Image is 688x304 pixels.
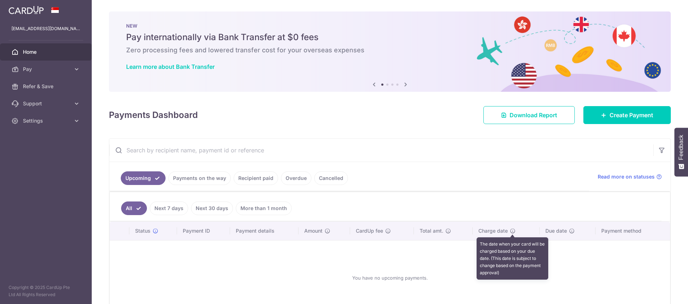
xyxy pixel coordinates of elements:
[510,111,557,119] span: Download Report
[23,66,70,73] span: Pay
[598,173,655,180] span: Read more on statuses
[109,11,671,92] img: Bank transfer banner
[126,46,654,54] h6: Zero processing fees and lowered transfer cost for your overseas expenses
[583,106,671,124] a: Create Payment
[126,32,654,43] h5: Pay internationally via Bank Transfer at $0 fees
[477,237,548,280] div: The date when your card will be charged based on your due date. (This date is subject to change b...
[109,109,198,122] h4: Payments Dashboard
[121,171,166,185] a: Upcoming
[23,117,70,124] span: Settings
[596,222,670,240] th: Payment method
[23,100,70,107] span: Support
[356,227,383,234] span: CardUp fee
[598,173,662,180] a: Read more on statuses
[678,135,684,160] span: Feedback
[304,227,322,234] span: Amount
[674,128,688,176] button: Feedback - Show survey
[126,23,654,29] p: NEW
[126,63,215,70] a: Learn more about Bank Transfer
[109,139,653,162] input: Search by recipient name, payment id or reference
[191,201,233,215] a: Next 30 days
[420,227,443,234] span: Total amt.
[545,227,567,234] span: Due date
[314,171,348,185] a: Cancelled
[23,83,70,90] span: Refer & Save
[610,111,653,119] span: Create Payment
[9,6,44,14] img: CardUp
[23,48,70,56] span: Home
[281,171,311,185] a: Overdue
[236,201,292,215] a: More than 1 month
[234,171,278,185] a: Recipient paid
[168,171,231,185] a: Payments on the way
[483,106,575,124] a: Download Report
[150,201,188,215] a: Next 7 days
[135,227,150,234] span: Status
[478,227,508,234] span: Charge date
[230,222,299,240] th: Payment details
[177,222,230,240] th: Payment ID
[11,25,80,32] p: [EMAIL_ADDRESS][DOMAIN_NAME]
[121,201,147,215] a: All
